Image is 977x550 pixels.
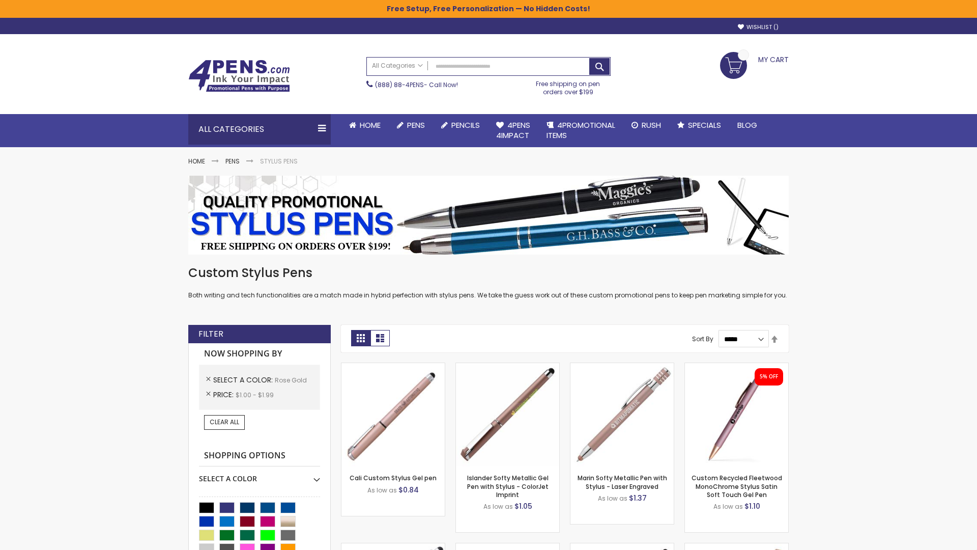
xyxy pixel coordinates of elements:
[210,418,239,426] span: Clear All
[456,363,559,371] a: Islander Softy Metallic Gel Pen with Stylus - ColorJet Imprint-Rose Gold
[367,486,397,494] span: As low as
[188,114,331,145] div: All Categories
[456,363,559,466] img: Islander Softy Metallic Gel Pen with Stylus - ColorJet Imprint-Rose Gold
[341,363,445,466] img: Cali Custom Stylus Gel pen-Rose Gold
[367,58,428,74] a: All Categories
[570,363,674,371] a: Marin Softy Metallic Pen with Stylus - Laser Engraved-Rose Gold
[375,80,458,89] span: - Call Now!
[547,120,615,141] span: 4PROMOTIONAL ITEMS
[669,114,729,136] a: Specials
[188,265,789,281] h1: Custom Stylus Pens
[483,502,513,511] span: As low as
[199,343,320,365] strong: Now Shopping by
[685,363,788,371] a: Custom Recycled Fleetwood MonoChrome Stylus Satin Soft Touch Gel Pen-Rose Gold
[692,474,782,499] a: Custom Recycled Fleetwood MonoChrome Stylus Satin Soft Touch Gel Pen
[360,120,381,130] span: Home
[526,76,611,96] div: Free shipping on pen orders over $199
[341,114,389,136] a: Home
[375,80,424,89] a: (888) 88-4PENS
[188,157,205,166] a: Home
[407,120,425,130] span: Pens
[451,120,480,130] span: Pencils
[275,376,307,384] span: Rose Gold
[744,501,760,511] span: $1.10
[213,390,236,400] span: Price
[204,415,245,429] a: Clear All
[688,120,721,130] span: Specials
[467,474,549,499] a: Islander Softy Metallic Gel Pen with Stylus - ColorJet Imprint
[713,502,743,511] span: As low as
[578,474,667,490] a: Marin Softy Metallic Pen with Stylus - Laser Engraved
[350,474,437,482] a: Cali Custom Stylus Gel pen
[738,23,779,31] a: Wishlist
[213,375,275,385] span: Select A Color
[629,493,647,503] span: $1.37
[198,328,223,340] strong: Filter
[260,157,298,166] strong: Stylus Pens
[188,60,290,92] img: 4Pens Custom Pens and Promotional Products
[389,114,433,136] a: Pens
[737,120,757,130] span: Blog
[351,330,370,346] strong: Grid
[623,114,669,136] a: Rush
[433,114,488,136] a: Pencils
[496,120,530,141] span: 4Pens 4impact
[685,363,788,466] img: Custom Recycled Fleetwood MonoChrome Stylus Satin Soft Touch Gel Pen-Rose Gold
[341,363,445,371] a: Cali Custom Stylus Gel pen-Rose Gold
[760,373,778,380] div: 5% OFF
[598,494,627,503] span: As low as
[538,114,623,147] a: 4PROMOTIONALITEMS
[729,114,765,136] a: Blog
[514,501,532,511] span: $1.05
[692,335,713,343] label: Sort By
[225,157,240,166] a: Pens
[642,120,661,130] span: Rush
[372,62,423,70] span: All Categories
[488,114,538,147] a: 4Pens4impact
[398,485,419,495] span: $0.84
[188,176,789,255] img: Stylus Pens
[199,466,320,484] div: Select A Color
[236,391,274,399] span: $1.00 - $1.99
[570,363,674,466] img: Marin Softy Metallic Pen with Stylus - Laser Engraved-Rose Gold
[188,265,789,300] div: Both writing and tech functionalities are a match made in hybrid perfection with stylus pens. We ...
[199,445,320,467] strong: Shopping Options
